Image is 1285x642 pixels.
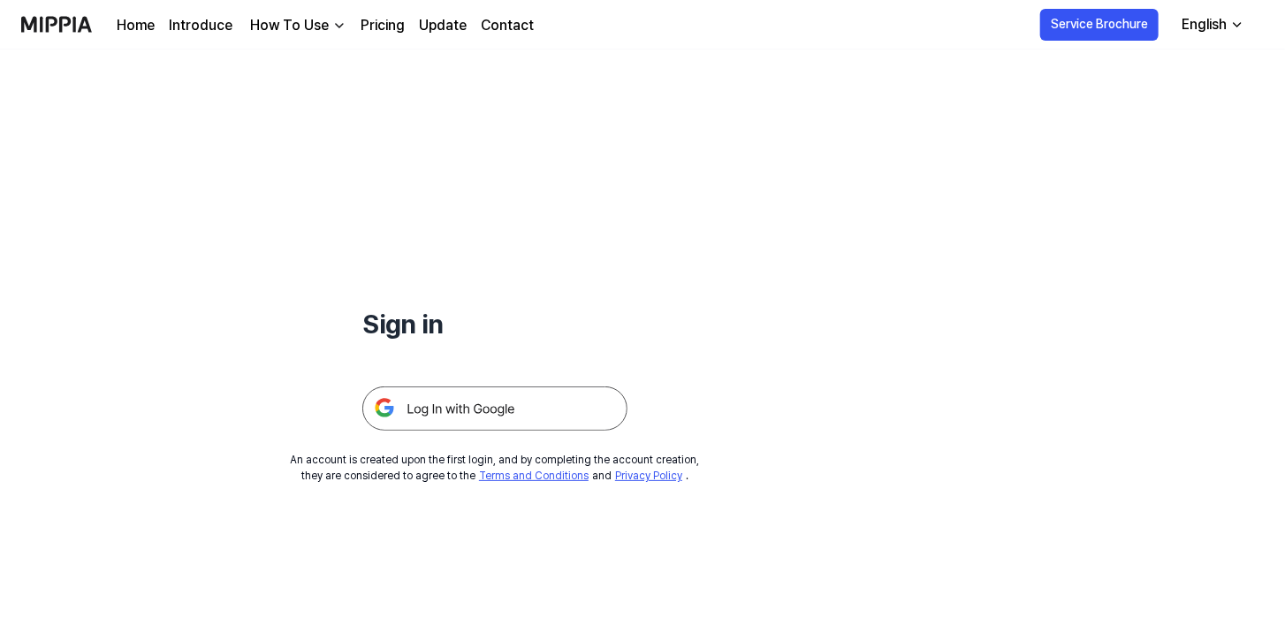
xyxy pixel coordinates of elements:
[1167,7,1255,42] button: English
[169,15,232,36] a: Introduce
[1040,9,1159,41] button: Service Brochure
[247,15,346,36] button: How To Use
[117,15,155,36] a: Home
[419,15,467,36] a: Update
[291,452,700,484] div: An account is created upon the first login, and by completing the account creation, they are cons...
[1178,14,1230,35] div: English
[362,304,627,344] h1: Sign in
[481,15,534,36] a: Contact
[361,15,405,36] a: Pricing
[479,470,589,482] a: Terms and Conditions
[247,15,332,36] div: How To Use
[332,19,346,33] img: down
[615,470,682,482] a: Privacy Policy
[362,386,627,431] img: 구글 로그인 버튼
